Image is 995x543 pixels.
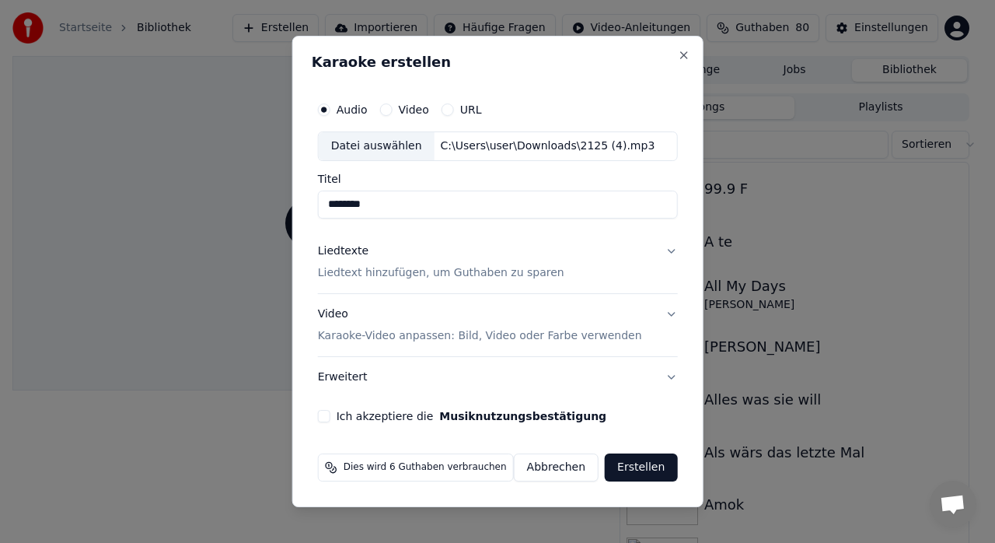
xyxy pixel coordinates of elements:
label: Video [398,104,428,115]
button: Erstellen [605,454,677,482]
label: URL [460,104,482,115]
div: Datei auswählen [319,132,435,160]
div: Liedtexte [318,243,368,259]
div: C:\Users\user\Downloads\2125 (4).mp3 [435,138,662,154]
button: Ich akzeptiere die [439,411,606,422]
button: LiedtexteLiedtext hinzufügen, um Guthaben zu sparen [318,231,678,293]
label: Audio [337,104,368,115]
label: Titel [318,173,678,184]
div: Video [318,307,642,344]
button: Abbrechen [514,454,599,482]
p: Liedtext hinzufügen, um Guthaben zu sparen [318,265,564,281]
h2: Karaoke erstellen [312,55,684,69]
label: Ich akzeptiere die [337,411,606,422]
span: Dies wird 6 Guthaben verbrauchen [344,461,507,474]
button: Erweitert [318,357,678,398]
p: Karaoke-Video anpassen: Bild, Video oder Farbe verwenden [318,328,642,344]
button: VideoKaraoke-Video anpassen: Bild, Video oder Farbe verwenden [318,294,678,356]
